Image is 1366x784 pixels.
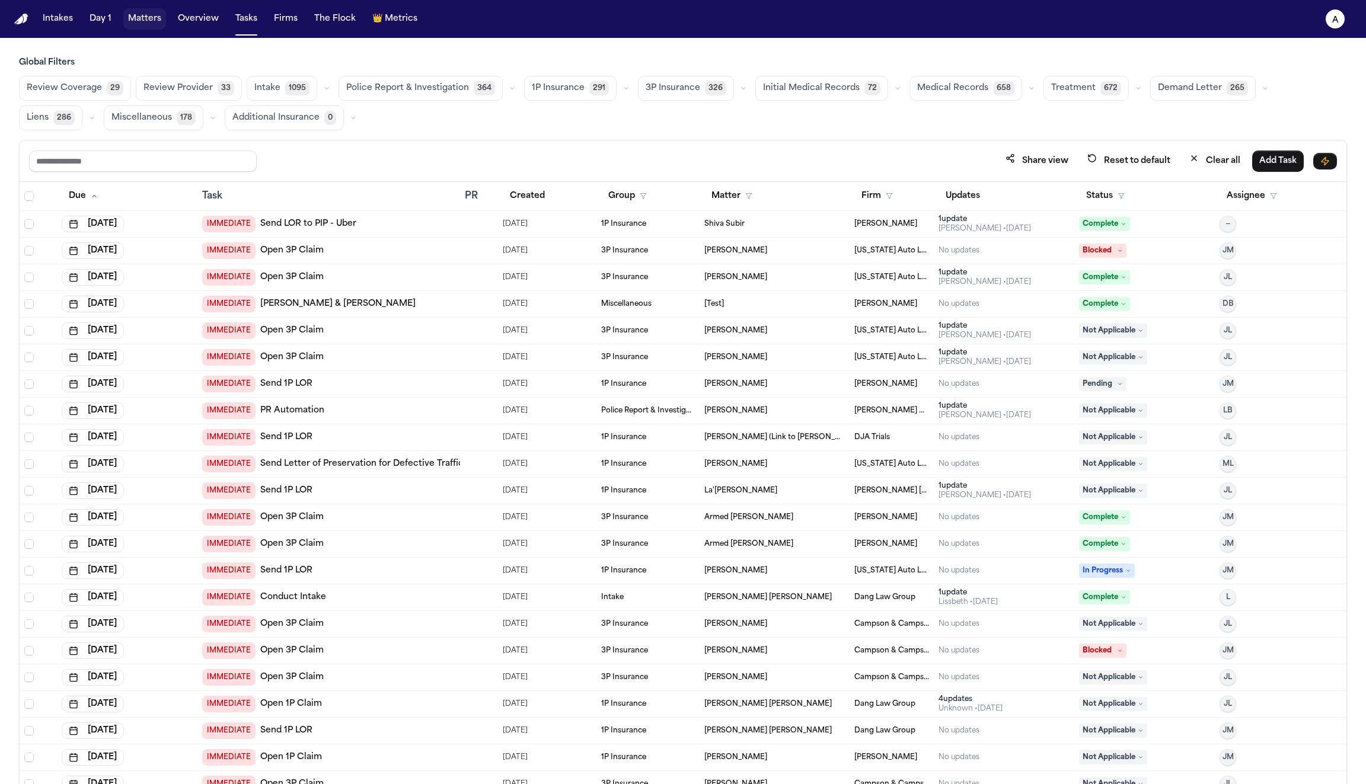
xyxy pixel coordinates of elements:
span: Liens [27,112,49,124]
button: Intake1095 [247,76,317,101]
span: Additional Insurance [232,112,320,124]
button: Day 1 [85,8,116,30]
button: Clear all [1182,150,1247,172]
button: Initial Medical Records72 [755,76,888,101]
span: 364 [474,81,495,95]
span: 29 [107,81,123,95]
button: Demand Letter265 [1150,76,1256,101]
button: The Flock [309,8,360,30]
button: Medical Records658 [909,76,1022,101]
span: 1P Insurance [532,82,585,94]
span: 3P Insurance [646,82,700,94]
button: Immediate Task [1313,153,1337,169]
button: Miscellaneous178 [104,105,203,130]
span: 672 [1100,81,1121,95]
button: Review Coverage29 [19,76,131,101]
span: 326 [705,81,726,95]
button: Police Report & Investigation364 [339,76,503,101]
span: 72 [864,81,880,95]
button: Reset to default [1080,150,1177,172]
button: Overview [173,8,224,30]
span: 265 [1227,81,1248,95]
span: 1095 [285,81,309,95]
span: Initial Medical Records [763,82,860,94]
span: Miscellaneous [111,112,172,124]
button: Treatment672 [1043,76,1129,101]
button: 1P Insurance291 [524,76,617,101]
span: Medical Records [917,82,988,94]
a: Home [14,14,28,25]
span: 33 [218,81,234,95]
button: Intakes [38,8,78,30]
span: Review Coverage [27,82,102,94]
button: Firms [269,8,302,30]
span: Intake [254,82,280,94]
button: Share view [998,150,1075,172]
span: 658 [993,81,1014,95]
button: Liens286 [19,105,82,130]
span: Police Report & Investigation [346,82,469,94]
button: Matters [123,8,166,30]
button: Review Provider33 [136,76,242,101]
span: Treatment [1051,82,1096,94]
button: crownMetrics [368,8,422,30]
button: 3P Insurance326 [638,76,734,101]
span: 178 [177,111,196,125]
button: Additional Insurance0 [225,105,344,130]
span: Demand Letter [1158,82,1222,94]
span: 291 [589,81,609,95]
img: Finch Logo [14,14,28,25]
h3: Global Filters [19,57,1347,69]
span: Review Provider [143,82,213,94]
span: 286 [53,111,75,125]
button: Add Task [1252,151,1304,172]
span: 0 [324,111,336,125]
button: Tasks [231,8,262,30]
